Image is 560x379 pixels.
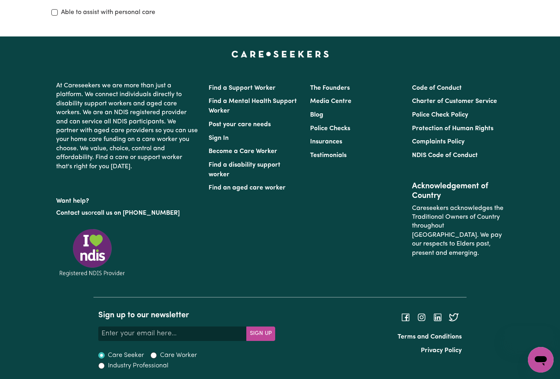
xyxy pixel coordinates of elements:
a: Media Centre [310,98,351,105]
input: Enter your email here... [98,327,247,341]
a: Complaints Policy [412,139,465,145]
a: Become a Care Worker [209,148,277,155]
a: Insurances [310,139,342,145]
a: Testimonials [310,152,347,159]
a: Contact us [56,210,88,216]
a: Terms and Conditions [398,334,462,340]
a: Protection of Human Rights [412,125,493,132]
a: Follow Careseekers on Facebook [401,314,410,321]
h2: Sign up to our newsletter [98,310,275,320]
a: Follow Careseekers on Instagram [417,314,426,321]
a: The Founders [310,85,350,91]
a: Find an aged care worker [209,185,286,191]
p: Careseekers acknowledges the Traditional Owners of Country throughout [GEOGRAPHIC_DATA]. We pay o... [412,201,504,261]
label: Industry Professional [108,361,168,371]
button: Subscribe [246,327,275,341]
label: Care Worker [160,351,197,360]
img: Registered NDIS provider [56,228,128,278]
p: Want help? [56,194,199,206]
a: Find a Mental Health Support Worker [209,98,297,114]
h2: Acknowledgement of Country [412,181,504,201]
label: Able to assist with personal care [61,8,155,17]
a: Code of Conduct [412,85,462,91]
iframe: Message from company [504,326,554,344]
p: or [56,206,199,221]
a: call us on [PHONE_NUMBER] [94,210,180,216]
a: Follow Careseekers on Twitter [449,314,459,321]
a: Police Check Policy [412,112,468,118]
label: Care Seeker [108,351,144,360]
a: Sign In [209,135,229,141]
a: Careseekers home page [231,51,329,57]
a: NDIS Code of Conduct [412,152,478,159]
p: At Careseekers we are more than just a platform. We connect individuals directly to disability su... [56,78,199,174]
a: Police Checks [310,125,350,132]
a: Find a disability support worker [209,162,280,178]
a: Find a Support Worker [209,85,276,91]
a: Charter of Customer Service [412,98,497,105]
a: Post your care needs [209,121,271,128]
a: Follow Careseekers on LinkedIn [433,314,442,321]
iframe: Button to launch messaging window [528,347,554,373]
a: Blog [310,112,323,118]
a: Privacy Policy [421,347,462,354]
